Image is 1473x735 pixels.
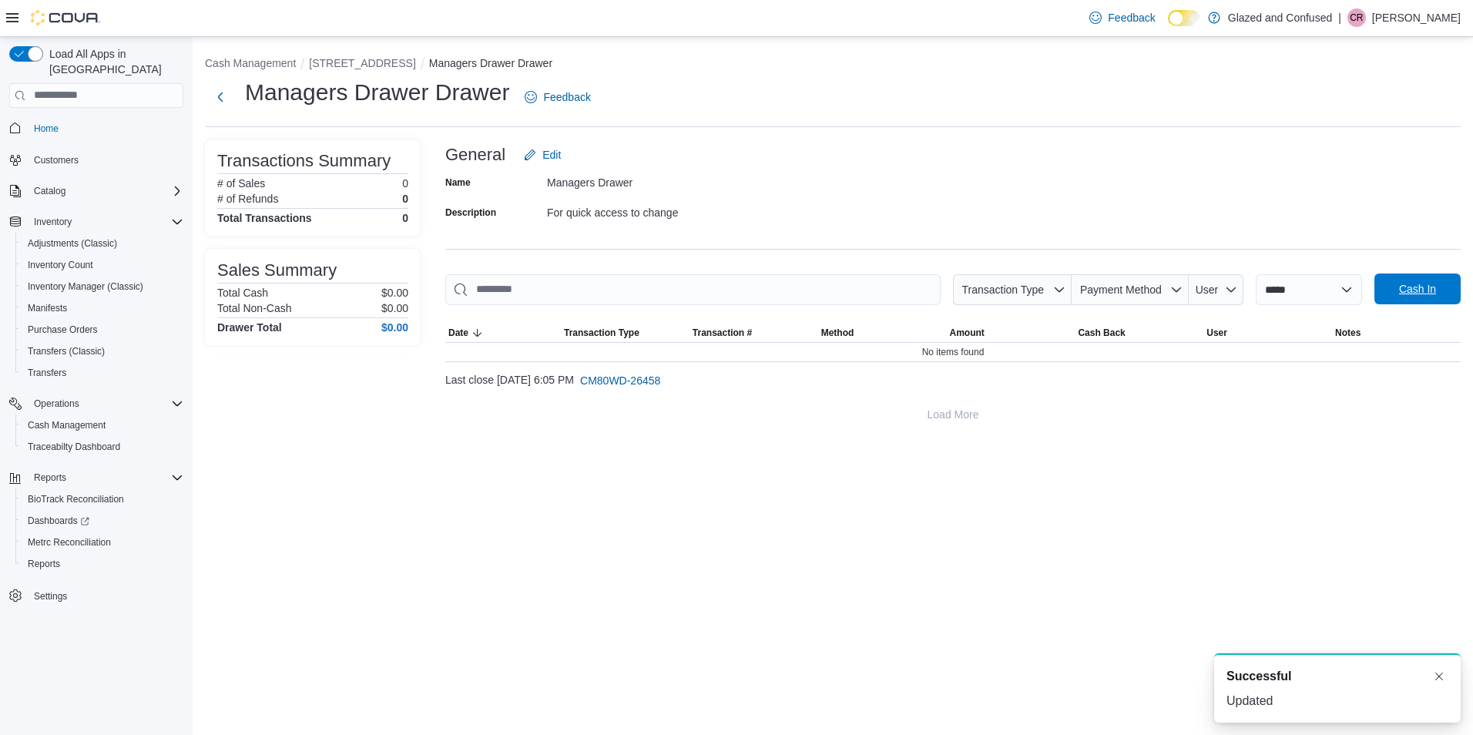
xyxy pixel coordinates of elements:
span: Dashboards [28,515,89,527]
span: Inventory [28,213,183,231]
a: Purchase Orders [22,321,104,339]
span: Inventory Count [28,259,93,271]
button: Reports [15,553,190,575]
span: Reports [28,468,183,487]
div: Cody Rosenthal [1347,8,1366,27]
a: Feedback [1083,2,1161,33]
p: Glazed and Confused [1228,8,1332,27]
h6: # of Sales [217,177,265,190]
a: Home [28,119,65,138]
button: Reports [3,467,190,488]
a: Inventory Manager (Classic) [22,277,149,296]
span: Traceabilty Dashboard [22,438,183,456]
h4: Drawer Total [217,321,282,334]
a: BioTrack Reconciliation [22,490,130,508]
span: Cash Management [22,416,183,435]
span: CR [1350,8,1363,27]
span: Dashboards [22,512,183,530]
button: Settings [3,584,190,606]
button: Cash Back [1075,324,1203,342]
span: Purchase Orders [22,321,183,339]
button: Traceabilty Dashboard [15,436,190,458]
div: Updated [1226,692,1448,710]
span: Dark Mode [1168,26,1169,27]
button: Cash In [1374,274,1461,304]
button: Customers [3,149,190,171]
a: Dashboards [15,510,190,532]
a: Reports [22,555,66,573]
a: Manifests [22,299,73,317]
button: Transaction Type [953,274,1072,305]
span: Feedback [543,89,590,105]
span: Settings [28,586,183,605]
button: Transaction Type [561,324,690,342]
nav: An example of EuiBreadcrumbs [205,55,1461,74]
button: Cash Management [205,57,296,69]
p: [PERSON_NAME] [1372,8,1461,27]
span: Transfers (Classic) [22,342,183,361]
span: Date [448,327,468,339]
button: Inventory [3,211,190,233]
button: [STREET_ADDRESS] [309,57,415,69]
span: Adjustments (Classic) [22,234,183,253]
span: Feedback [1108,10,1155,25]
button: Adjustments (Classic) [15,233,190,254]
span: Inventory [34,216,72,228]
span: Purchase Orders [28,324,98,336]
span: CM80WD-26458 [580,373,660,388]
a: Cash Management [22,416,112,435]
button: Load More [445,399,1461,430]
button: BioTrack Reconciliation [15,488,190,510]
span: Transfers [28,367,66,379]
button: Date [445,324,561,342]
span: Method [821,327,854,339]
a: Settings [28,587,73,606]
span: Transaction Type [564,327,639,339]
button: Metrc Reconciliation [15,532,190,553]
div: Managers Drawer [547,170,753,189]
button: Dismiss toast [1430,667,1448,686]
button: Catalog [28,182,72,200]
a: Dashboards [22,512,96,530]
span: Cash In [1399,281,1436,297]
button: Payment Method [1072,274,1189,305]
span: Inventory Count [22,256,183,274]
h3: Sales Summary [217,261,337,280]
span: Settings [34,590,67,602]
a: Feedback [518,82,596,112]
input: Dark Mode [1168,10,1200,26]
label: Description [445,206,496,219]
button: Transfers [15,362,190,384]
h1: Managers Drawer Drawer [245,77,509,108]
a: Customers [28,151,85,169]
button: Managers Drawer Drawer [429,57,552,69]
span: Traceabilty Dashboard [28,441,120,453]
h4: Total Transactions [217,212,312,224]
button: Next [205,82,236,112]
button: Inventory Count [15,254,190,276]
span: Reports [34,472,66,484]
button: Manifests [15,297,190,319]
nav: Complex example [9,111,183,647]
span: No items found [922,346,985,358]
p: | [1338,8,1341,27]
span: Operations [28,394,183,413]
button: Operations [28,394,86,413]
button: Reports [28,468,72,487]
h3: Transactions Summary [217,152,391,170]
button: Method [818,324,947,342]
label: Name [445,176,471,189]
span: Manifests [22,299,183,317]
span: Manifests [28,302,67,314]
p: 0 [402,193,408,205]
button: Amount [947,324,1075,342]
button: Cash Management [15,414,190,436]
h6: Total Non-Cash [217,302,292,314]
span: Load More [928,407,979,422]
span: Home [28,119,183,138]
input: This is a search bar. As you type, the results lower in the page will automatically filter. [445,274,941,305]
span: Amount [950,327,985,339]
button: Purchase Orders [15,319,190,341]
span: BioTrack Reconciliation [28,493,124,505]
span: Cash Management [28,419,106,431]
